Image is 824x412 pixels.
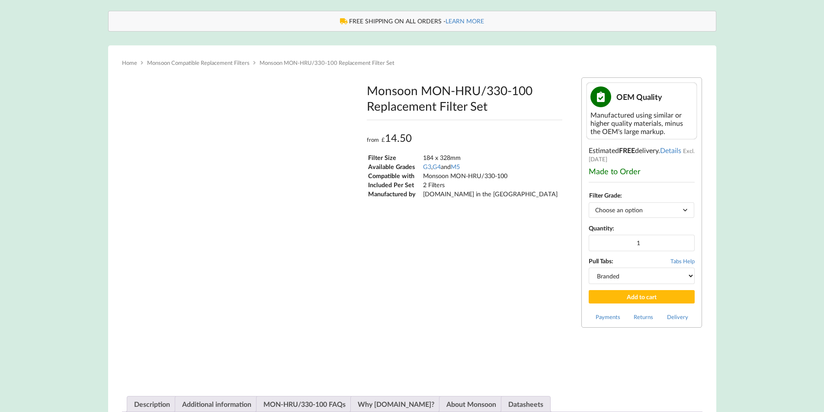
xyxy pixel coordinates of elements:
a: G4 [433,163,441,170]
div: Estimated delivery . [581,77,702,328]
a: LEARN MORE [446,17,484,25]
a: Datasheets [508,396,543,412]
div: Manufactured using similar or higher quality materials, minus the OEM's large markup. [590,111,693,135]
a: Home [122,59,137,66]
a: Delivery [667,313,688,320]
td: , and [423,163,558,171]
img: Installing an MVHR Filter [292,314,348,371]
a: Description [134,396,170,412]
a: MON-HRU/330-100 FAQs [263,396,346,412]
h1: Monsoon MON-HRU/330-100 Replacement Filter Set [367,83,562,114]
a: Returns [634,313,653,320]
td: Included Per Set [368,181,422,189]
span: £ [382,136,385,143]
a: About Monsoon [446,396,496,412]
td: Available Grades [368,163,422,171]
img: MVHR Filter with a Black Tag [235,314,292,371]
td: Monsoon MON-HRU/330-100 [423,172,558,180]
span: Tabs Help [670,258,695,265]
a: Details [660,146,681,154]
td: Manufactured by [368,190,422,198]
td: Compatible with [368,172,422,180]
span: from [367,136,379,143]
td: 184 x 328mm [423,153,558,162]
span: OEM Quality [616,92,662,102]
td: 2 Filters [423,181,558,189]
a: M5 [451,163,460,170]
button: Add to cart [589,290,695,303]
a: Why [DOMAIN_NAME]? [358,396,434,412]
a: Additional information [182,396,251,412]
a: Monsoon Compatible Replacement Filters [147,59,250,66]
input: Product quantity [589,235,695,251]
label: Filter Grade [589,192,620,199]
bdi: 14.50 [382,131,412,144]
img: A Table showing a comparison between G3, G4 and M5 for MVHR Filters and their efficiency at captu... [178,314,235,371]
img: Monsoon MON-HRU/330-100 Filter Replacement Set from MVHR.shop [122,77,348,303]
div: Made to Order [589,166,695,176]
a: Payments [596,313,620,320]
td: [DOMAIN_NAME] in the [GEOGRAPHIC_DATA] [423,190,558,198]
span: Monsoon MON-HRU/330-100 Replacement Filter Set [260,59,394,66]
img: Dimensions and Filter Grades of Monsoon MON-HRU/330-100 Filter Replacement Set from MVHR.shop [122,314,179,371]
b: FREE [619,146,635,154]
a: G3 [423,163,431,170]
div: FREE SHIPPING ON ALL ORDERS - [117,17,707,26]
b: Pull Tabs: [589,257,613,265]
td: Filter Size [368,153,422,162]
